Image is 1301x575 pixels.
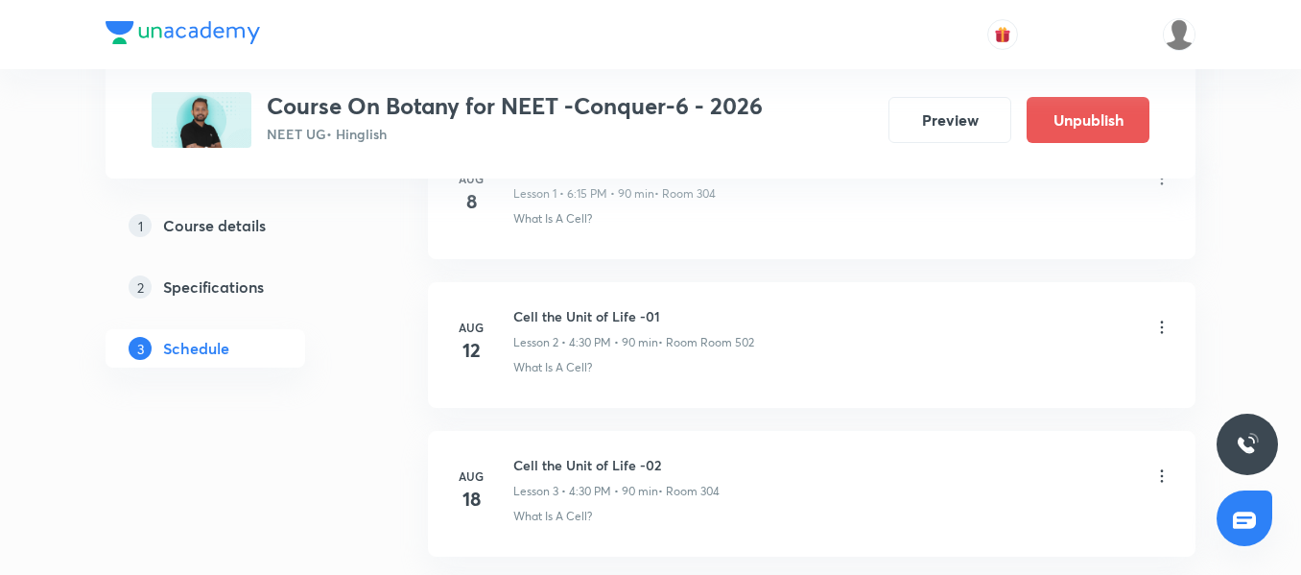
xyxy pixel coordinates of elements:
p: Lesson 3 • 4:30 PM • 90 min [513,483,658,500]
p: 1 [129,214,152,237]
img: avatar [994,26,1011,43]
p: 2 [129,276,152,299]
h5: Course details [163,214,266,237]
h6: Aug [452,467,490,485]
p: • Room 304 [654,185,716,203]
img: Gopal Kumar [1163,18,1195,51]
a: 2Specifications [106,268,367,306]
a: 1Course details [106,206,367,245]
h6: Cell the Unit of Life -02 [513,455,720,475]
p: What Is A Cell? [513,359,592,376]
h4: 12 [452,336,490,365]
h3: Course On Botany for NEET -Conquer-6 - 2026 [267,92,763,120]
p: Lesson 1 • 6:15 PM • 90 min [513,185,654,203]
p: NEET UG • Hinglish [267,124,763,144]
p: What Is A Cell? [513,508,592,525]
h5: Schedule [163,337,229,360]
h4: 18 [452,485,490,514]
h5: Specifications [163,276,264,299]
h6: Aug [452,319,490,336]
p: • Room 304 [658,483,720,500]
button: avatar [987,19,1018,50]
p: Lesson 2 • 4:30 PM • 90 min [513,334,658,351]
p: 3 [129,337,152,360]
img: Company Logo [106,21,260,44]
h6: Cell the Unit of Life -01 [513,306,754,326]
p: What Is A Cell? [513,210,592,228]
a: Company Logo [106,21,260,49]
p: • Room Room 502 [658,334,754,351]
button: Unpublish [1027,97,1149,143]
button: Preview [888,97,1011,143]
h4: 8 [452,187,490,216]
img: ttu [1236,433,1259,456]
img: 3263DC68-B34B-4506-8FDB-A719E6F75BD5_plus.png [152,92,251,148]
